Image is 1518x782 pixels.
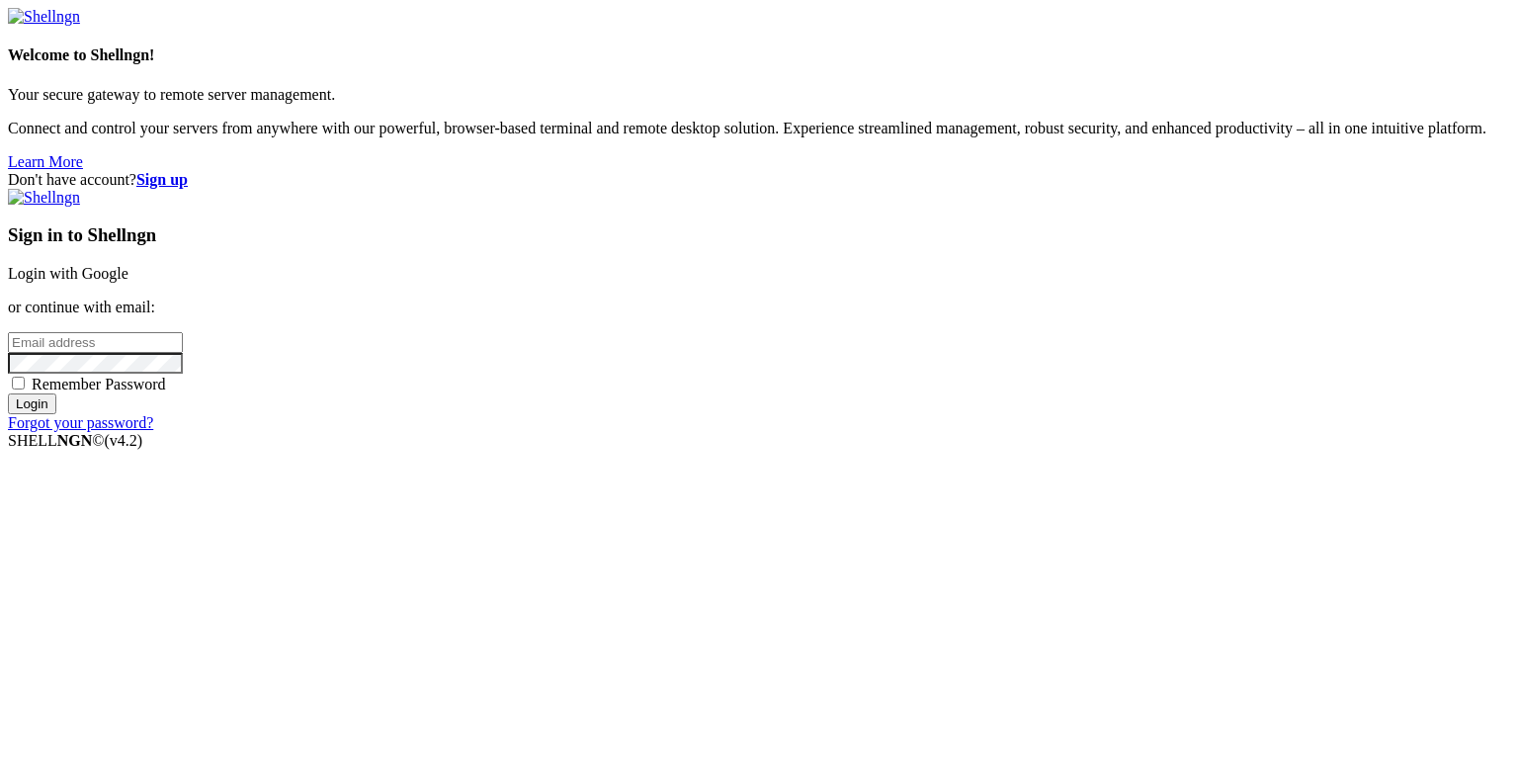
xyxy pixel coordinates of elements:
div: Don't have account? [8,171,1510,189]
span: Remember Password [32,376,166,392]
p: Your secure gateway to remote server management. [8,86,1510,104]
span: 4.2.0 [105,432,143,449]
h4: Welcome to Shellngn! [8,46,1510,64]
a: Forgot your password? [8,414,153,431]
h3: Sign in to Shellngn [8,224,1510,246]
p: Connect and control your servers from anywhere with our powerful, browser-based terminal and remo... [8,120,1510,137]
input: Email address [8,332,183,353]
a: Login with Google [8,265,128,282]
a: Learn More [8,153,83,170]
img: Shellngn [8,189,80,207]
input: Login [8,393,56,414]
img: Shellngn [8,8,80,26]
a: Sign up [136,171,188,188]
b: NGN [57,432,93,449]
span: SHELL © [8,432,142,449]
input: Remember Password [12,377,25,390]
p: or continue with email: [8,299,1510,316]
